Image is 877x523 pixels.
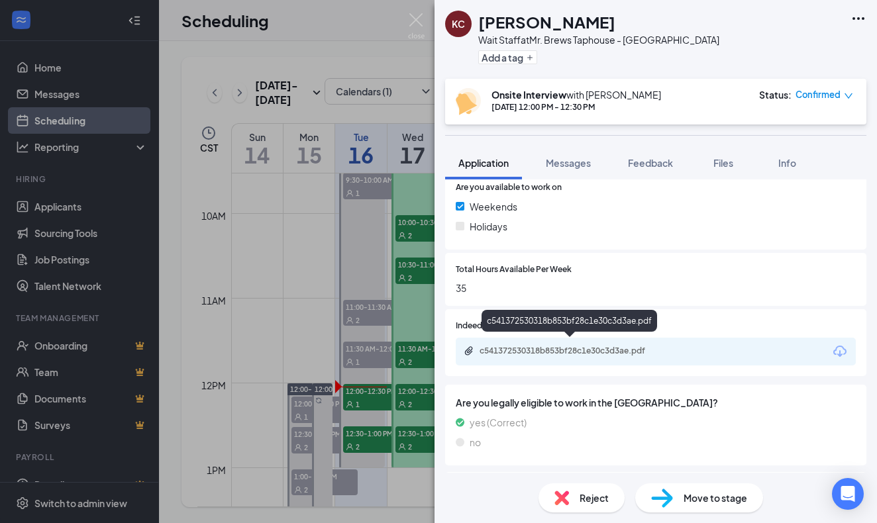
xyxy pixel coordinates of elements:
[456,263,572,276] span: Total Hours Available Per Week
[491,88,661,101] div: with [PERSON_NAME]
[464,346,474,356] svg: Paperclip
[470,415,527,430] span: yes (Correct)
[456,181,562,194] span: Are you available to work on
[580,491,609,505] span: Reject
[628,157,673,169] span: Feedback
[526,54,534,62] svg: Plus
[478,50,537,64] button: PlusAdd a tag
[470,219,507,234] span: Holidays
[713,157,733,169] span: Files
[456,320,514,332] span: Indeed Resume
[844,91,853,101] span: down
[464,346,678,358] a: Paperclipc541372530318b853bf28c1e30c3d3ae.pdf
[482,310,657,332] div: c541372530318b853bf28c1e30c3d3ae.pdf
[470,435,481,450] span: no
[778,157,796,169] span: Info
[832,344,848,359] svg: Download
[478,33,719,46] div: Wait Staff at Mr. Brews Taphouse - [GEOGRAPHIC_DATA]
[491,101,661,113] div: [DATE] 12:00 PM - 12:30 PM
[851,11,866,26] svg: Ellipses
[456,281,856,295] span: 35
[832,478,864,510] div: Open Intercom Messenger
[470,199,517,214] span: Weekends
[684,491,747,505] span: Move to stage
[458,157,509,169] span: Application
[796,88,841,101] span: Confirmed
[759,88,792,101] div: Status :
[478,11,615,33] h1: [PERSON_NAME]
[546,157,591,169] span: Messages
[491,89,566,101] b: Onsite Interview
[452,17,465,30] div: KC
[456,395,856,410] span: Are you legally eligible to work in the [GEOGRAPHIC_DATA]?
[480,346,665,356] div: c541372530318b853bf28c1e30c3d3ae.pdf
